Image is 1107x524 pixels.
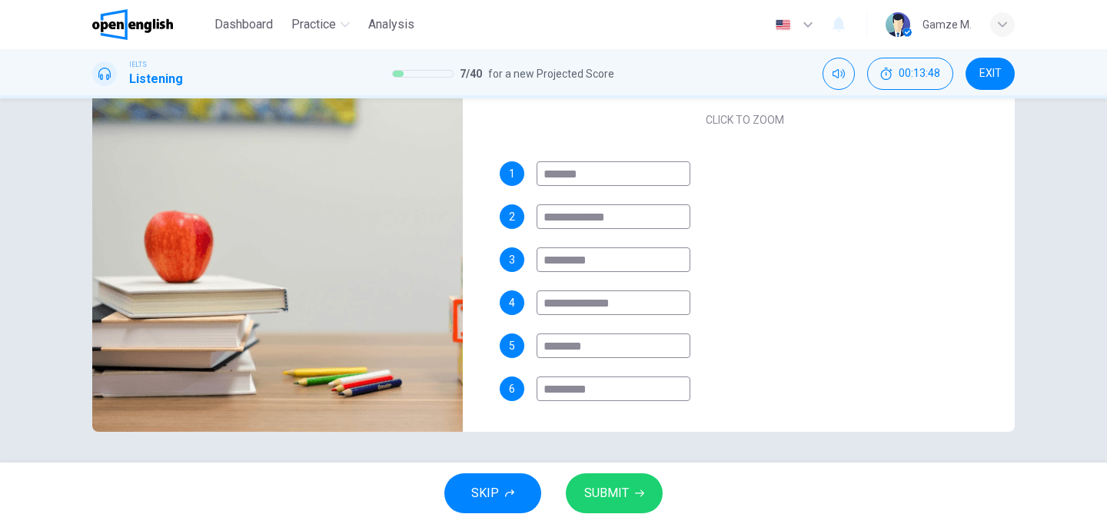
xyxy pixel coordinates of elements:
button: 00:13:48 [867,58,953,90]
span: Practice [291,15,336,34]
span: 2 [509,211,515,222]
img: OpenEnglish logo [92,9,173,40]
img: Childcare Center [92,58,463,432]
img: Profile picture [886,12,910,37]
span: IELTS [129,59,147,70]
button: SUBMIT [566,473,663,513]
div: Gamze M. [922,15,972,34]
h1: Listening [129,70,183,88]
span: SUBMIT [584,483,629,504]
span: Dashboard [214,15,273,34]
button: EXIT [966,58,1015,90]
a: OpenEnglish logo [92,9,208,40]
div: Hide [867,58,953,90]
span: SKIP [471,483,499,504]
span: 4 [509,297,515,308]
div: Mute [823,58,855,90]
button: Dashboard [208,11,279,38]
span: 7 / 40 [460,65,482,83]
span: 1 [509,168,515,179]
span: for a new Projected Score [488,65,614,83]
span: 3 [509,254,515,265]
span: Analysis [368,15,414,34]
span: EXIT [979,68,1002,80]
button: Analysis [362,11,421,38]
button: Practice [285,11,356,38]
button: SKIP [444,473,541,513]
img: en [773,19,793,31]
span: 5 [509,340,515,351]
span: 00:13:48 [899,68,940,80]
span: 6 [509,383,515,394]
